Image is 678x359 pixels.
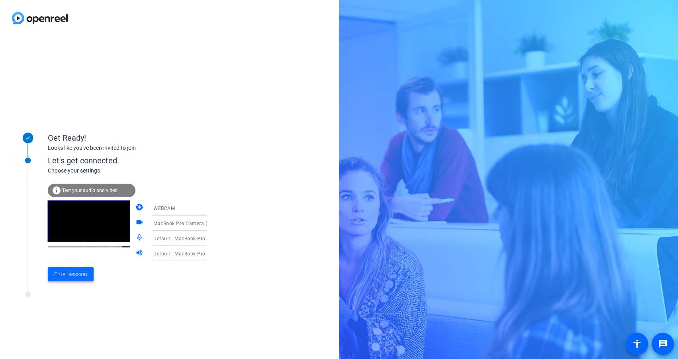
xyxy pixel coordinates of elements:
div: Get Ready! [48,132,207,144]
mat-icon: accessibility [632,339,642,349]
div: Let's get connected. [48,155,223,167]
button: Enter session [48,267,94,281]
span: Test your audio and video [62,188,118,193]
mat-icon: mic_none [135,233,145,243]
span: WEBCAM [153,206,175,211]
mat-icon: message [658,339,668,349]
span: Default - MacBook Pro Microphone (Built-in) [153,235,256,241]
div: Looks like you've been invited to join [48,144,207,152]
mat-icon: volume_up [135,249,145,258]
span: Enter session [54,270,87,279]
span: MacBook Pro Camera (0000:0001) [153,220,234,226]
mat-icon: camera [135,203,145,213]
span: Default - MacBook Pro Speakers (Built-in) [153,250,249,257]
div: Choose your settings [48,167,223,175]
mat-icon: info [52,186,61,195]
mat-icon: videocam [135,218,145,228]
